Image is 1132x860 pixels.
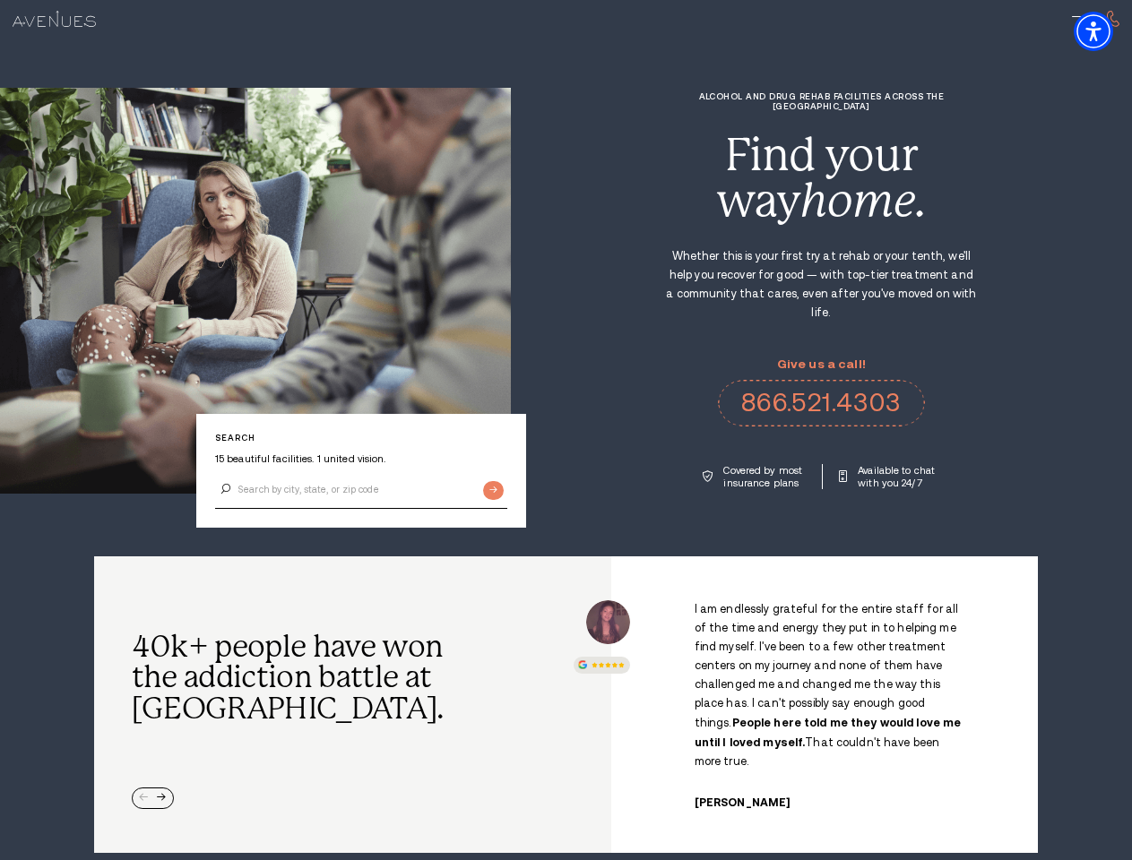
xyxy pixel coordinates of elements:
cite: [PERSON_NAME] [695,796,791,809]
p: 15 beautiful facilities. 1 united vision. [215,452,507,465]
i: home. [800,175,926,227]
input: Search by city, state, or zip code [215,471,507,509]
a: 866.521.4303 [718,380,925,426]
strong: People here told me they would love me until I loved myself. [695,716,962,749]
div: / [636,600,1013,809]
p: Search [215,433,507,443]
a: Covered by most insurance plans [703,464,805,489]
div: Find your way [664,133,978,223]
p: Covered by most insurance plans [723,464,805,489]
h2: 40k+ people have won the addiction battle at [GEOGRAPHIC_DATA]. [132,632,455,726]
p: Available to chat with you 24/7 [858,464,939,489]
p: Whether this is your first try at rehab or your tenth, we'll help you recover for good — with top... [664,247,978,322]
input: Submit [483,481,504,500]
h1: Alcohol and Drug Rehab Facilities across the [GEOGRAPHIC_DATA] [664,91,978,111]
p: Give us a call! [718,357,925,371]
a: Available to chat with you 24/7 [839,464,939,489]
p: I am endlessly grateful for the entire staff for all of the time and energy they put in to helpin... [695,600,969,771]
div: Next slide [157,794,166,803]
div: Accessibility Menu [1074,12,1113,51]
